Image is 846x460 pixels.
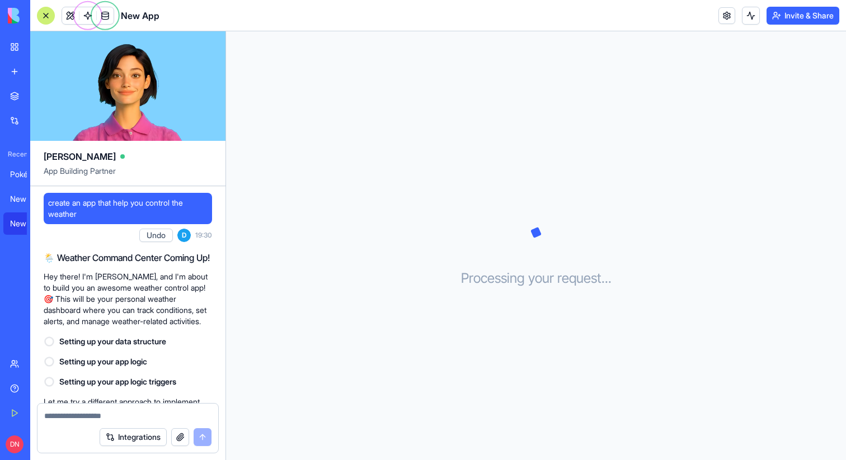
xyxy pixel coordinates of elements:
span: [PERSON_NAME] [44,150,116,163]
button: Invite & Share [767,7,839,25]
span: . [601,269,605,287]
p: Hey there! I'm [PERSON_NAME], and I'm about to build you an awesome weather control app! 🎯 This w... [44,271,212,327]
a: New App [3,212,48,235]
img: logo [8,8,77,23]
span: App Building Partner [44,165,212,186]
span: Recent [3,150,27,159]
div: New App [10,193,41,205]
span: Setting up your app logic triggers [59,376,176,387]
span: DN [6,435,23,453]
span: D [177,229,191,242]
button: Undo [139,229,173,242]
a: New App [3,188,48,210]
span: 19:30 [195,231,212,240]
button: Integrations [100,428,167,446]
div: New App [10,218,41,229]
div: Pokémon Master Academy [10,169,41,180]
h2: 🌦️ Weather Command Center Coming Up! [44,251,212,264]
span: Setting up your data structure [59,336,166,347]
span: create an app that help you control the weather [48,197,208,220]
a: Pokémon Master Academy [3,163,48,186]
p: Let me try a different approach to implement the app: [44,396,212,419]
span: . [608,269,612,287]
span: New App [121,9,159,22]
h3: Processing your request [461,269,612,287]
span: . [605,269,608,287]
span: Setting up your app logic [59,356,147,367]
